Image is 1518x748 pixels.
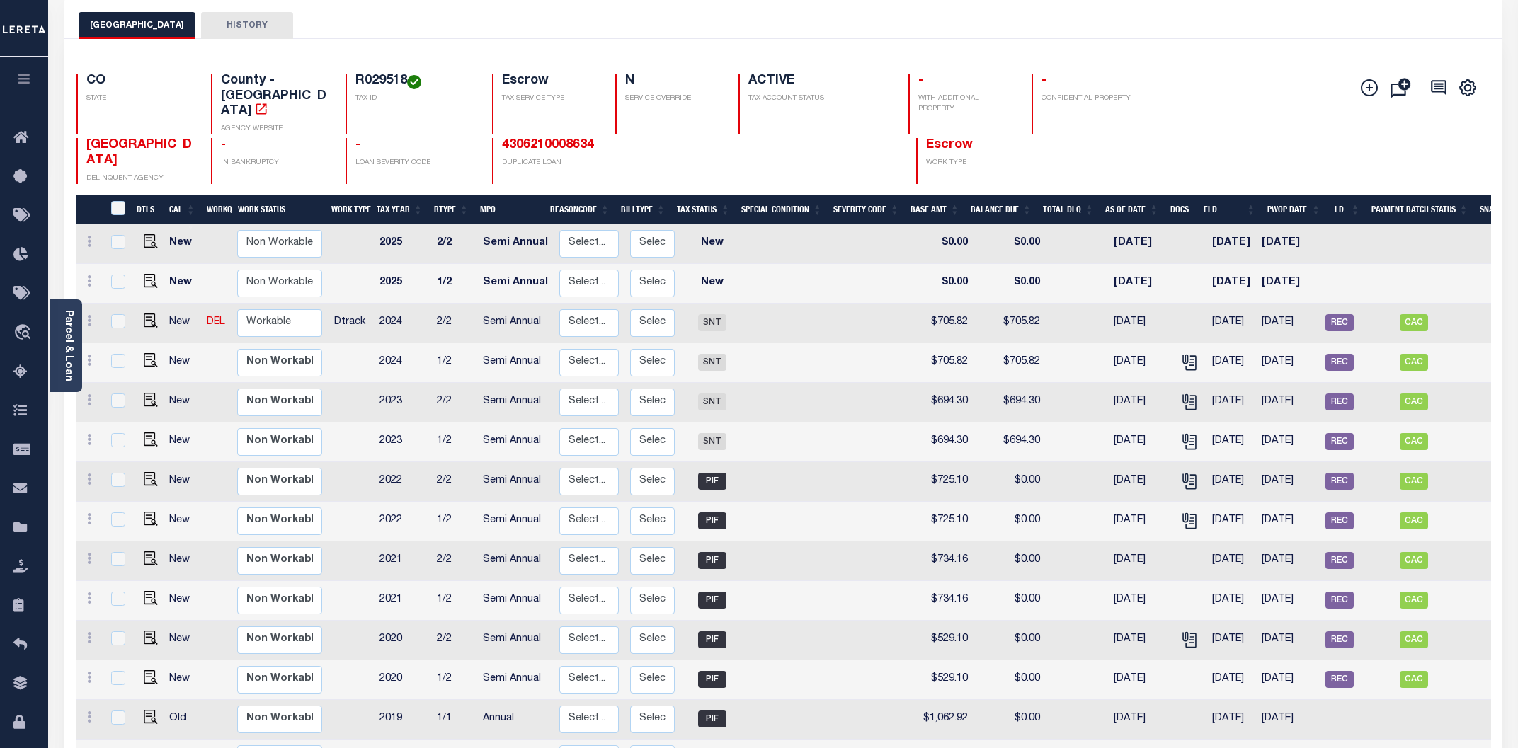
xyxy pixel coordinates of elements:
span: - [918,74,923,87]
td: 2025 [374,264,431,304]
td: $0.00 [913,264,974,304]
td: Semi Annual [477,383,554,422]
td: Old [164,700,201,740]
td: [DATE] [1256,581,1320,621]
span: REC [1325,393,1354,410]
td: [DATE] [1108,422,1172,462]
h4: County - [GEOGRAPHIC_DATA] [221,74,329,120]
a: CAC [1400,556,1428,565]
span: CAC [1400,552,1428,569]
td: [DATE] [1206,304,1256,343]
td: [DATE] [1108,462,1172,502]
td: 2/2 [431,224,477,264]
td: [DATE] [1206,621,1256,660]
span: [GEOGRAPHIC_DATA] [86,139,192,167]
span: SNT [698,433,726,450]
a: REC [1325,674,1354,684]
span: REC [1325,552,1354,569]
td: Semi Annual [477,422,554,462]
span: - [221,139,226,151]
span: REC [1325,592,1354,609]
span: CAC [1400,393,1428,410]
a: CAC [1400,674,1428,684]
td: [DATE] [1256,343,1320,383]
span: Escrow [926,139,973,151]
td: $529.10 [913,660,974,700]
span: REC [1325,354,1354,371]
td: [DATE] [1256,383,1320,422]
td: [DATE] [1256,541,1320,581]
td: [DATE] [1256,621,1320,660]
td: 2022 [374,502,431,541]
th: Balance Due: activate to sort column ascending [965,195,1037,224]
td: $694.30 [913,383,974,422]
th: Special Condition: activate to sort column ascending [736,195,828,224]
th: As of Date: activate to sort column ascending [1100,195,1165,224]
p: CONFIDENTIAL PROPERTY [1042,93,1149,104]
td: $0.00 [913,224,974,264]
span: CAC [1400,354,1428,371]
p: SERVICE OVERRIDE [625,93,721,104]
td: $705.82 [974,343,1046,383]
th: DTLS [131,195,164,224]
td: New [164,304,201,343]
td: Annual [477,700,554,740]
span: PIF [698,710,726,727]
p: DELINQUENT AGENCY [86,173,194,184]
a: DEL [207,317,225,327]
a: CAC [1400,357,1428,367]
th: LD: activate to sort column ascending [1326,195,1366,224]
td: [DATE] [1108,581,1172,621]
td: [DATE] [1256,422,1320,462]
span: CAC [1400,631,1428,648]
td: [DATE] [1108,343,1172,383]
p: LOAN SEVERITY CODE [355,158,475,168]
span: - [1042,74,1046,87]
td: New [164,422,201,462]
td: 2/2 [431,621,477,660]
td: $0.00 [974,224,1046,264]
td: [DATE] [1256,660,1320,700]
th: Tax Year: activate to sort column ascending [371,195,428,224]
td: New [164,224,201,264]
td: $694.30 [974,422,1046,462]
td: 2020 [374,660,431,700]
a: REC [1325,595,1354,605]
p: WITH ADDITIONAL PROPERTY [918,93,1015,115]
td: New [680,264,744,304]
td: 2021 [374,581,431,621]
td: 2022 [374,462,431,502]
td: 2/2 [431,304,477,343]
p: STATE [86,93,194,104]
td: [DATE] [1108,304,1172,343]
td: $0.00 [974,700,1046,740]
th: Work Type [326,195,371,224]
td: [DATE] [1206,581,1256,621]
th: Total DLQ: activate to sort column ascending [1037,195,1100,224]
td: 2021 [374,541,431,581]
th: SNAP: activate to sort column ascending [1474,195,1517,224]
p: DUPLICATE LOAN [502,158,729,168]
span: REC [1325,314,1354,331]
a: REC [1325,635,1354,645]
th: &nbsp; [103,195,132,224]
a: CAC [1400,595,1428,605]
button: [GEOGRAPHIC_DATA] [79,12,195,39]
td: New [164,581,201,621]
td: $694.30 [913,422,974,462]
td: [DATE] [1256,264,1320,304]
td: Semi Annual [477,541,554,581]
td: New [164,343,201,383]
td: [DATE] [1256,700,1320,740]
span: CAC [1400,433,1428,450]
td: $0.00 [974,502,1046,541]
td: Semi Annual [477,462,554,502]
th: Tax Status: activate to sort column ascending [671,195,736,224]
td: 2020 [374,621,431,660]
td: Semi Annual [477,264,554,304]
p: IN BANKRUPTCY [221,158,329,168]
th: PWOP Date: activate to sort column ascending [1262,195,1327,224]
td: [DATE] [1206,660,1256,700]
td: Dtrack [329,304,374,343]
td: [DATE] [1108,502,1172,541]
